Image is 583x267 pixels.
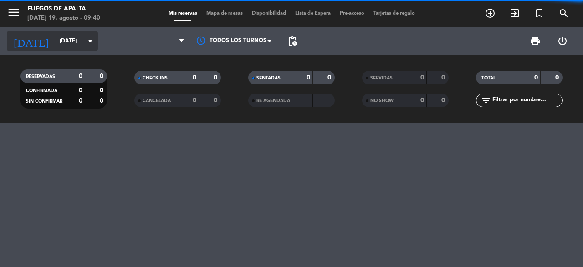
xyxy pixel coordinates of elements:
strong: 0 [327,74,333,81]
span: SENTADAS [256,76,281,80]
span: pending_actions [287,36,298,47]
span: print [530,36,541,47]
span: SERVIDAS [370,76,393,80]
strong: 0 [555,74,561,81]
span: Pre-acceso [335,11,369,16]
span: Mapa de mesas [202,11,247,16]
strong: 0 [100,87,105,94]
span: Lista de Espera [291,11,335,16]
i: add_circle_outline [485,8,496,19]
strong: 0 [534,74,538,81]
span: CANCELADA [143,99,171,103]
strong: 0 [79,73,82,79]
span: Mis reservas [164,11,202,16]
div: LOG OUT [549,27,576,55]
i: power_settings_new [557,36,568,47]
i: menu [7,5,20,19]
button: menu [7,5,20,22]
span: RE AGENDADA [256,99,290,103]
strong: 0 [441,97,447,104]
i: [DATE] [7,31,55,51]
strong: 0 [79,87,82,94]
i: exit_to_app [509,8,520,19]
span: Tarjetas de regalo [369,11,419,16]
span: TOTAL [481,76,496,80]
i: search [558,8,569,19]
strong: 0 [193,74,196,81]
span: RESERVADAS [26,74,55,79]
strong: 0 [441,74,447,81]
div: Fuegos de Apalta [27,5,100,14]
i: turned_in_not [534,8,545,19]
strong: 0 [420,74,424,81]
div: [DATE] 19. agosto - 09:40 [27,14,100,23]
strong: 0 [214,97,219,104]
i: arrow_drop_down [85,36,96,47]
strong: 0 [100,98,105,104]
strong: 0 [193,97,196,104]
span: CONFIRMADA [26,89,57,93]
strong: 0 [100,73,105,79]
strong: 0 [79,98,82,104]
i: filter_list [481,95,491,106]
span: Disponibilidad [247,11,291,16]
strong: 0 [214,74,219,81]
span: SIN CONFIRMAR [26,99,62,104]
input: Filtrar por nombre... [491,95,562,105]
strong: 0 [307,74,310,81]
span: NO SHOW [370,99,394,103]
span: CHECK INS [143,76,168,80]
strong: 0 [420,97,424,104]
